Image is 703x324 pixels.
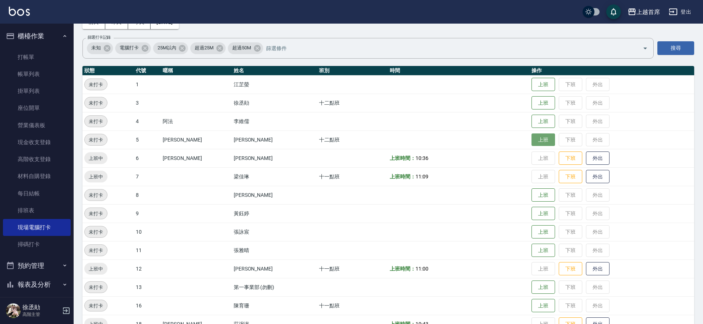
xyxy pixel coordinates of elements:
button: 搜尋 [657,41,694,55]
a: 現場電腦打卡 [3,219,71,236]
span: 上班中 [84,154,107,162]
th: 操作 [530,66,694,76]
td: 8 [134,186,161,204]
button: 櫃檯作業 [3,27,71,46]
a: 高階收支登錄 [3,151,71,168]
td: [PERSON_NAME] [161,130,232,149]
td: 徐丞勛 [232,94,317,112]
td: 1 [134,75,161,94]
p: 高階主管 [22,311,60,318]
button: 上越首席 [625,4,663,20]
b: 上班時間： [390,266,416,272]
a: 掛單列表 [3,83,71,100]
td: 張詠宸 [232,223,317,241]
td: 十二點班 [317,130,388,149]
td: 7 [134,167,161,186]
a: 座位開單 [3,100,71,116]
span: 11:09 [416,174,428,180]
span: 25M以內 [153,44,181,52]
td: 十二點班 [317,94,388,112]
b: 上班時間： [390,174,416,180]
button: 登出 [666,5,694,19]
a: 打帳單 [3,49,71,66]
button: 上班 [531,78,555,91]
td: 李維儒 [232,112,317,130]
a: 掃碼打卡 [3,236,71,253]
th: 狀態 [82,66,134,76]
a: 材料自購登錄 [3,168,71,185]
button: save [606,4,621,19]
th: 時間 [388,66,530,76]
span: 未打卡 [85,302,107,310]
td: 3 [134,94,161,112]
span: 未打卡 [85,81,107,88]
td: 黃鈺婷 [232,204,317,223]
td: 十一點班 [317,167,388,186]
span: 11:00 [416,266,428,272]
img: Logo [9,7,30,16]
button: 報表及分析 [3,275,71,294]
div: 25M以內 [153,42,188,54]
td: 11 [134,241,161,259]
span: 未打卡 [85,191,107,199]
td: 9 [134,204,161,223]
input: 篩選條件 [264,42,630,55]
button: 外出 [586,170,610,184]
button: 上班 [531,115,555,128]
button: Open [639,42,651,54]
img: Person [6,303,21,318]
td: 張雅晴 [232,241,317,259]
button: 下班 [559,262,582,276]
a: 每日結帳 [3,185,71,202]
button: 客戶管理 [3,294,71,313]
button: 上班 [531,244,555,257]
td: 16 [134,296,161,315]
button: 下班 [559,151,582,165]
span: 未打卡 [85,283,107,291]
td: 陳育珊 [232,296,317,315]
span: 電腦打卡 [115,44,143,52]
span: 超過50M [228,44,255,52]
span: 超過25M [190,44,218,52]
span: 未打卡 [85,210,107,217]
td: 12 [134,259,161,278]
div: 電腦打卡 [115,42,151,54]
span: 未打卡 [85,99,107,107]
span: 未打卡 [85,118,107,125]
span: 上班中 [84,173,107,181]
button: 上班 [531,225,555,239]
span: 10:36 [416,155,428,161]
td: 十一點班 [317,296,388,315]
button: 上班 [531,133,555,146]
b: 上班時間： [390,155,416,161]
div: 上越首席 [636,7,660,17]
span: 未打卡 [85,247,107,254]
button: 下班 [559,170,582,184]
button: 上班 [531,281,555,294]
td: 4 [134,112,161,130]
th: 暱稱 [161,66,232,76]
th: 姓名 [232,66,317,76]
div: 超過50M [228,42,263,54]
span: 未打卡 [85,228,107,236]
a: 營業儀表板 [3,117,71,134]
a: 現金收支登錄 [3,134,71,151]
span: 上班中 [84,265,107,273]
td: 梁佳琳 [232,167,317,186]
th: 班別 [317,66,388,76]
td: 5 [134,130,161,149]
td: 江芷螢 [232,75,317,94]
th: 代號 [134,66,161,76]
label: 篩選打卡記錄 [88,35,111,40]
td: [PERSON_NAME] [232,259,317,278]
td: [PERSON_NAME] [232,186,317,204]
button: 外出 [586,151,610,165]
h5: 徐丞勛 [22,304,60,311]
button: 上班 [531,96,555,110]
td: 十一點班 [317,259,388,278]
td: [PERSON_NAME] [232,130,317,149]
td: [PERSON_NAME] [232,149,317,167]
button: 上班 [531,188,555,202]
td: 13 [134,278,161,296]
button: 外出 [586,262,610,276]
